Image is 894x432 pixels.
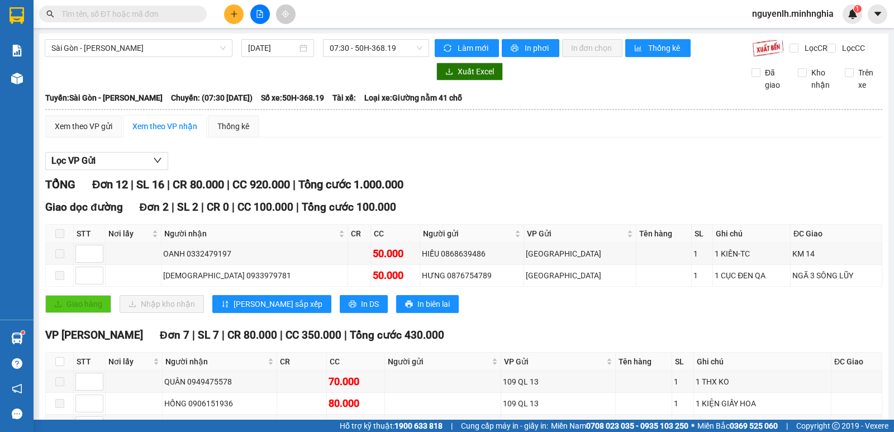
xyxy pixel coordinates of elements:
div: HỒNG 0906151936 [164,397,274,410]
strong: 1900 633 818 [394,421,443,430]
b: Tuyến: Sài Gòn - [PERSON_NAME] [45,93,163,102]
div: QUÂN 0949475578 [164,376,274,388]
button: aim [276,4,296,24]
span: Người nhận [165,355,265,368]
span: Kho nhận [807,67,836,91]
button: sort-ascending[PERSON_NAME] sắp xếp [212,295,331,313]
span: Người gửi [388,355,490,368]
button: downloadXuất Excel [436,63,503,80]
div: 109 QL 13 [503,397,613,410]
span: Số xe: 50H-368.19 [261,92,324,104]
div: [GEOGRAPHIC_DATA] [526,248,634,260]
span: file-add [256,10,264,18]
div: [DEMOGRAPHIC_DATA] 0933979781 [163,269,346,282]
span: TỔNG [45,178,75,191]
td: NGÃ 3 SÔNG LŨY [791,265,882,287]
span: Chuyến: (07:30 [DATE]) [171,92,253,104]
span: printer [511,44,520,53]
div: 70.000 [329,374,383,390]
span: CC 350.000 [286,329,341,341]
span: Tổng cước 100.000 [302,201,396,213]
button: Lọc VP Gửi [45,152,168,170]
th: Ghi chú [694,353,831,371]
span: CC 920.000 [232,178,290,191]
div: OANH 0332479197 [163,248,346,260]
td: Sài Gòn [524,243,636,265]
span: VP [PERSON_NAME] [45,329,143,341]
button: syncLàm mới [435,39,499,57]
span: | [344,329,347,341]
span: 07:30 - 50H-368.19 [330,40,422,56]
img: solution-icon [11,45,23,56]
span: down [153,156,162,165]
span: [PERSON_NAME] sắp xếp [234,298,322,310]
span: Cung cấp máy in - giấy in: [461,420,548,432]
strong: 0369 525 060 [730,421,778,430]
button: file-add [250,4,270,24]
span: Tài xế: [332,92,356,104]
span: Người gửi [423,227,513,240]
sup: 1 [854,5,862,13]
input: 13/08/2025 [248,42,298,54]
span: | [451,420,453,432]
span: Lọc CC [838,42,867,54]
span: | [280,329,283,341]
span: SL 2 [177,201,198,213]
div: 1 KIÊN-TC [715,248,788,260]
span: | [786,420,788,432]
img: warehouse-icon [11,73,23,84]
th: SL [692,225,713,243]
span: CR 0 [207,201,229,213]
span: | [296,201,299,213]
div: 1 [693,269,711,282]
span: copyright [832,422,840,430]
span: VP Gửi [527,227,625,240]
span: Nơi lấy [108,355,151,368]
span: | [293,178,296,191]
button: plus [224,4,244,24]
th: Tên hàng [636,225,692,243]
span: Tổng cước 1.000.000 [298,178,403,191]
span: 1 [855,5,859,13]
th: CC [327,353,385,371]
div: 1 [674,419,692,431]
span: sync [444,44,453,53]
span: Miền Nam [551,420,688,432]
th: STT [74,353,106,371]
div: Xem theo VP nhận [132,120,197,132]
button: uploadGiao hàng [45,295,111,313]
img: warehouse-icon [11,333,23,344]
span: | [192,329,195,341]
span: In biên lai [417,298,450,310]
div: HIẾU 0868639486 [422,248,522,260]
span: CR 80.000 [227,329,277,341]
span: Lọc VP Gửi [51,154,96,168]
span: | [131,178,134,191]
th: CR [348,225,371,243]
span: | [232,201,235,213]
span: Làm mới [458,42,490,54]
img: 9k= [752,39,784,57]
span: plus [230,10,238,18]
span: CR 80.000 [173,178,224,191]
span: search [46,10,54,18]
span: Sài Gòn - Phan Rí [51,40,226,56]
span: nguyenlh.minhnghia [743,7,843,21]
div: 1 CỤC ĐEN QA [715,269,788,282]
span: bar-chart [634,44,644,53]
span: Đơn 12 [92,178,128,191]
div: 1 KIỆN GIẤY HOA [696,397,829,410]
div: Thống kê [217,120,249,132]
div: 109 QL 13 [503,376,613,388]
span: Trên xe [854,67,883,91]
td: KM 14 [791,243,882,265]
span: notification [12,383,22,394]
span: CC 100.000 [237,201,293,213]
div: Xem theo VP gửi [55,120,112,132]
span: aim [282,10,289,18]
span: Hỗ trợ kỹ thuật: [340,420,443,432]
img: icon-new-feature [848,9,858,19]
div: 80.000 [329,396,383,411]
th: CR [277,353,327,371]
strong: 0708 023 035 - 0935 103 250 [586,421,688,430]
